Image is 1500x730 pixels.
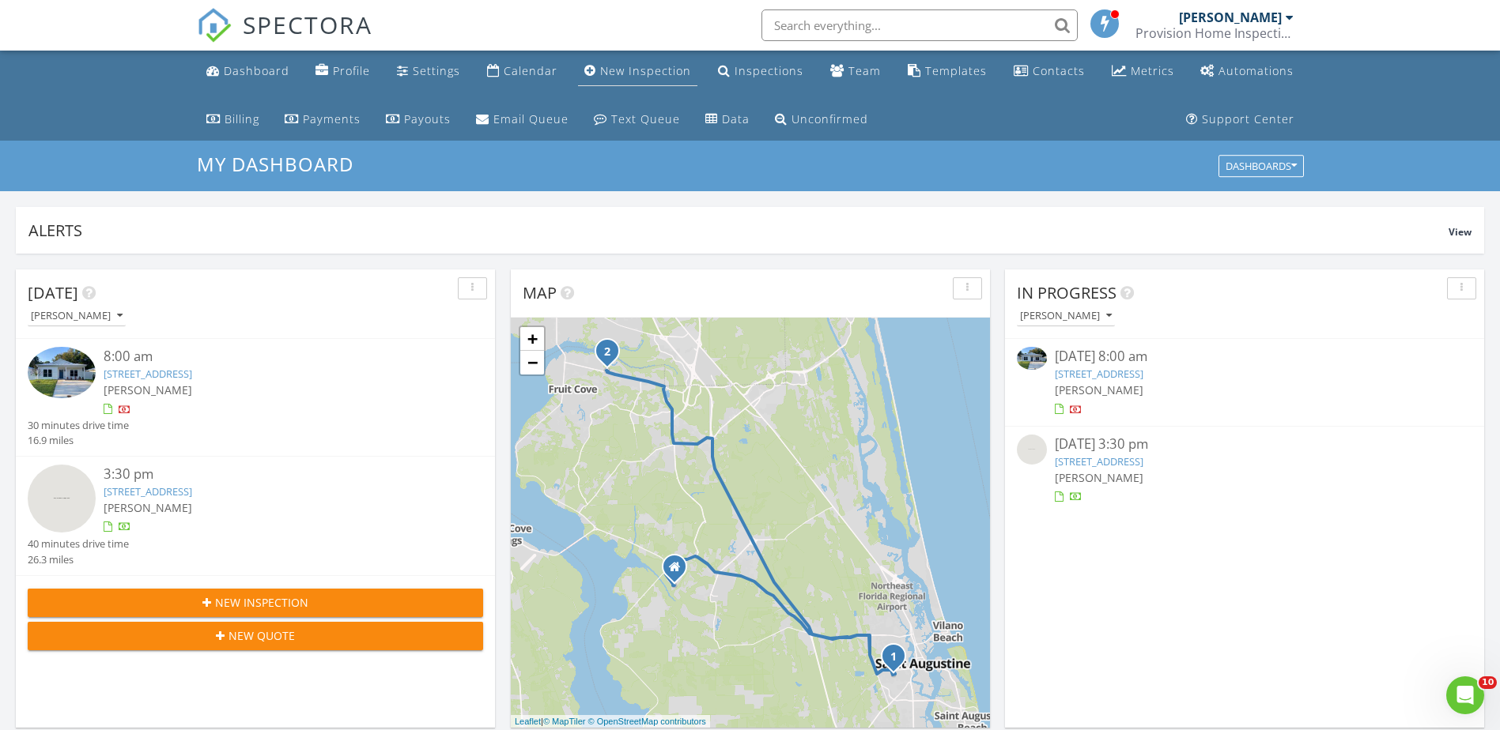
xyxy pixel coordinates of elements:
[28,552,129,567] div: 26.3 miles
[28,347,96,398] img: 9364119%2Fcover_photos%2FS66Tq4jlpEF1c2kgyuVQ%2Fsmall.jpg
[1017,347,1472,417] a: [DATE] 8:00 am [STREET_ADDRESS] [PERSON_NAME]
[104,465,445,484] div: 3:30 pm
[481,57,564,86] a: Calendar
[611,111,680,126] div: Text Queue
[848,63,881,78] div: Team
[607,351,617,360] div: 724 Middle Branch Way , Jacksonville, FL 32259
[600,63,691,78] div: New Inspection
[391,57,467,86] a: Settings
[1007,57,1091,86] a: Contacts
[515,717,541,726] a: Leaflet
[303,111,361,126] div: Payments
[1202,111,1294,126] div: Support Center
[769,105,875,134] a: Unconfirmed
[1449,225,1472,239] span: View
[104,347,445,367] div: 8:00 am
[28,220,1449,241] div: Alerts
[1055,382,1143,397] span: [PERSON_NAME]
[309,57,376,86] a: Company Profile
[104,382,192,397] span: [PERSON_NAME]
[1017,435,1047,465] img: streetview
[28,465,483,567] a: 3:30 pm [STREET_ADDRESS] [PERSON_NAME] 40 minutes drive time 26.3 miles
[735,63,803,78] div: Inspections
[523,282,557,303] span: Map
[1017,347,1047,370] img: 9364119%2Fcover_photos%2FS66Tq4jlpEF1c2kgyuVQ%2Fsmall.jpg
[333,63,370,78] div: Profile
[578,57,697,86] a: New Inspection
[588,105,686,134] a: Text Queue
[200,105,266,134] a: Billing
[28,433,129,448] div: 16.9 miles
[1033,63,1085,78] div: Contacts
[1135,25,1294,41] div: Provision Home Inspections, LLC.
[1017,282,1116,303] span: In Progress
[197,21,372,55] a: SPECTORA
[504,63,557,78] div: Calendar
[197,8,232,43] img: The Best Home Inspection Software - Spectora
[28,306,126,327] button: [PERSON_NAME]
[1226,161,1297,172] div: Dashboards
[225,111,259,126] div: Billing
[1017,435,1472,505] a: [DATE] 3:30 pm [STREET_ADDRESS] [PERSON_NAME]
[104,484,192,499] a: [STREET_ADDRESS]
[901,57,993,86] a: Templates
[243,8,372,41] span: SPECTORA
[1055,435,1434,454] div: [DATE] 3:30 pm
[894,656,903,665] div: 757 W 5th St, St. Augustine, FL 32084
[28,589,483,617] button: New Inspection
[380,105,457,134] a: Payouts
[543,717,586,726] a: © MapTiler
[1219,156,1304,178] button: Dashboards
[28,282,78,303] span: [DATE]
[278,105,367,134] a: Payments
[229,627,295,644] span: New Quote
[28,622,483,650] button: New Quote
[200,57,296,86] a: Dashboard
[699,105,756,134] a: Data
[1020,310,1112,322] div: [PERSON_NAME]
[104,500,192,515] span: [PERSON_NAME]
[588,717,706,726] a: © OpenStreetMap contributors
[1055,470,1143,485] span: [PERSON_NAME]
[1055,347,1434,367] div: [DATE] 8:00 am
[1179,9,1282,25] div: [PERSON_NAME]
[520,351,544,374] a: Zoom out
[493,111,569,126] div: Email Queue
[722,111,750,126] div: Data
[925,63,987,78] div: Templates
[31,310,123,322] div: [PERSON_NAME]
[890,652,897,663] i: 1
[674,566,684,576] div: 3013 Fort Caroline Ct, Saint Augustine FL 32092
[197,151,353,177] span: My Dashboard
[824,57,887,86] a: Team
[1055,454,1143,468] a: [STREET_ADDRESS]
[792,111,868,126] div: Unconfirmed
[470,105,575,134] a: Email Queue
[1219,63,1294,78] div: Automations
[28,347,483,448] a: 8:00 am [STREET_ADDRESS] [PERSON_NAME] 30 minutes drive time 16.9 miles
[1055,367,1143,381] a: [STREET_ADDRESS]
[1479,676,1497,689] span: 10
[520,327,544,351] a: Zoom in
[28,418,129,433] div: 30 minutes drive time
[104,367,192,381] a: [STREET_ADDRESS]
[511,715,710,728] div: |
[224,63,289,78] div: Dashboard
[1105,57,1181,86] a: Metrics
[761,9,1078,41] input: Search everything...
[28,465,96,532] img: streetview
[215,594,308,611] span: New Inspection
[413,63,460,78] div: Settings
[1194,57,1300,86] a: Automations (Basic)
[1131,63,1174,78] div: Metrics
[1180,105,1301,134] a: Support Center
[28,536,129,551] div: 40 minutes drive time
[604,347,610,358] i: 2
[1017,306,1115,327] button: [PERSON_NAME]
[1446,676,1484,714] iframe: Intercom live chat
[712,57,810,86] a: Inspections
[404,111,451,126] div: Payouts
